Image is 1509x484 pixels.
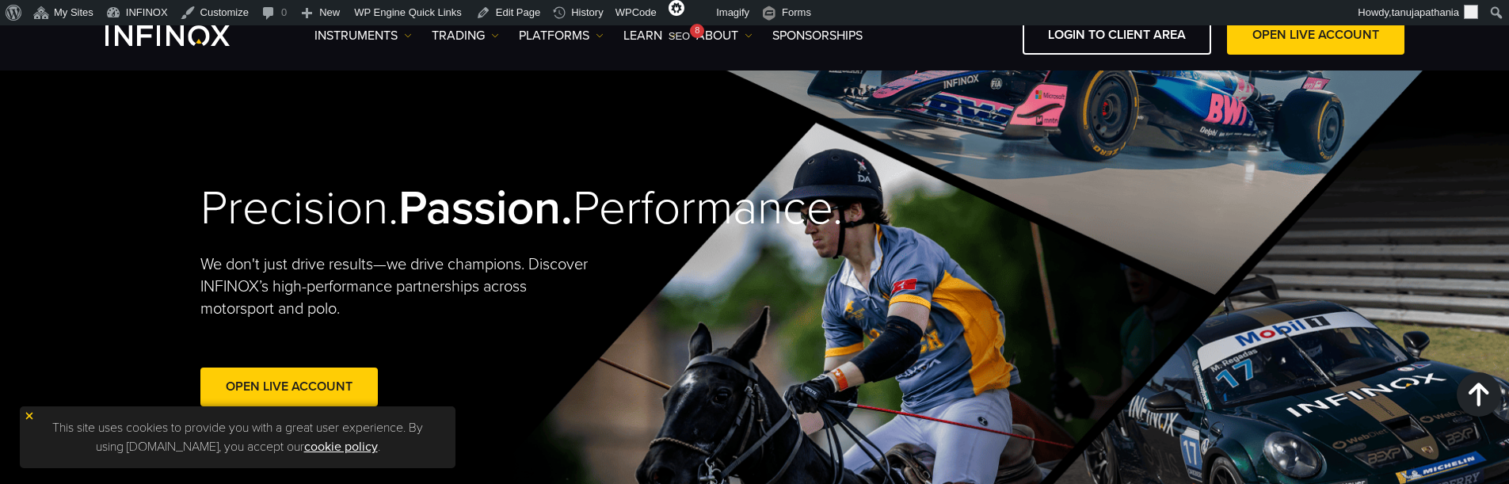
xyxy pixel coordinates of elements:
span: SEO [669,30,690,42]
div: 8 [690,24,704,38]
p: We don't just drive results—we drive champions. Discover INFINOX’s high-performance partnerships ... [200,253,600,320]
a: OPEN LIVE ACCOUNT [1227,16,1404,55]
p: This site uses cookies to provide you with a great user experience. By using [DOMAIN_NAME], you a... [28,414,448,460]
a: Learn [623,26,676,45]
a: LOGIN TO CLIENT AREA [1023,16,1211,55]
a: Instruments [314,26,412,45]
span: tanujapathania [1392,6,1459,18]
a: TRADING [432,26,499,45]
a: INFINOX Logo [105,25,267,46]
a: ABOUT [696,26,753,45]
img: yellow close icon [24,410,35,421]
h2: Precision. Performance. [200,180,699,238]
a: cookie policy [304,439,378,455]
a: PLATFORMS [519,26,604,45]
strong: Passion. [398,180,573,237]
a: Open Live Account [200,368,378,406]
a: SPONSORSHIPS [772,26,863,45]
